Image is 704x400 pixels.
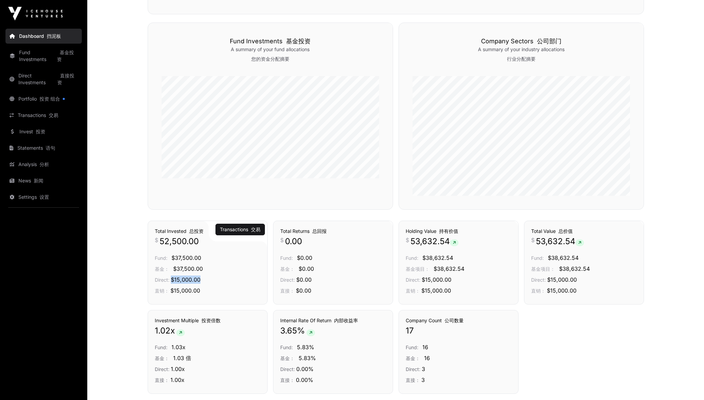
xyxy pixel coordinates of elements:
span: 直销： [406,288,420,294]
span: % [297,325,305,336]
span: 16 [424,355,430,361]
font: 您的资金分配摘要 [251,56,289,62]
span: $38,632.54 [559,265,590,272]
p: A summary of your fund allocations [162,46,379,65]
span: 基金： [155,355,169,361]
span: 5.83% [299,355,316,361]
span: 直销： [155,288,169,294]
span: $38,632.54 [548,254,579,261]
span: Fund: [531,255,544,261]
font: 持有价值 [439,228,458,234]
h3: Fund Investments [162,36,379,46]
img: Icehouse Ventures Logo [8,7,63,20]
font: 交易 [251,226,260,232]
a: Portfolio 投资 组合 [5,91,82,106]
font: 分析 [40,161,49,167]
font: 设置 [40,194,49,200]
span: $37,500.00 [171,254,201,261]
span: 直接： [280,377,295,383]
font: 行业分配摘要 [507,56,536,62]
span: Fund: [406,344,418,350]
font: 内部收益率 [334,317,358,323]
a: Dashboard 挡泥板 [5,29,82,44]
span: 0.00% [296,376,313,383]
font: 交易 [49,112,58,118]
h3: Internal Rate Of Return [280,317,386,324]
span: $0.00 [299,265,314,272]
font: 基金投资 [286,38,311,45]
span: 1.00x [171,366,185,372]
span: $38,632.54 [434,265,464,272]
font: 总回报 [312,228,327,234]
span: $0.00 [297,254,312,261]
span: $15,000.00 [421,287,451,294]
span: 基金： [280,266,295,272]
span: $38,632.54 [422,254,453,261]
span: 17 [406,325,414,336]
a: Invest 投资 [5,124,82,139]
span: 1.03x [171,344,185,351]
span: 0.00 [285,236,302,247]
h3: Total Returns [280,228,386,235]
font: 投资倍数 [201,317,221,323]
button: Transactions 交易 [215,224,265,235]
span: 1.02 [155,325,170,336]
span: Direct: [155,366,169,372]
span: 53,632.54 [410,236,459,247]
span: $15,000.00 [422,276,451,283]
a: Direct Investments 直接投资 [5,68,82,90]
font: 基金投资 [57,49,74,62]
h3: Total Invested [155,228,260,235]
span: $15,000.00 [170,287,200,294]
h3: Total Value [531,228,637,235]
font: 投资 [36,129,45,134]
a: News 新闻 [5,173,82,188]
span: 16 [422,344,428,351]
span: Direct: [155,277,169,283]
h3: Investment Multiple [155,317,260,324]
span: 3 [421,376,425,383]
a: Transactions 交易 [5,108,82,123]
span: Direct: [531,277,546,283]
span: 5.83% [297,344,314,351]
h3: Company Sectors [413,36,630,46]
font: 直接投资 [57,73,74,85]
span: 1.03 倍 [173,355,191,361]
font: 投资 组合 [40,96,60,102]
font: 语句 [46,145,55,151]
iframe: Chat Widget [670,367,704,400]
span: $ [531,236,535,244]
span: 3 [422,366,425,372]
span: Fund: [280,255,293,261]
font: 公司部门 [537,38,561,45]
span: 0.00% [296,366,314,372]
span: 3.65 [280,325,297,336]
span: 基金： [280,355,295,361]
h3: Company Count [406,317,511,324]
span: $0.00 [296,287,311,294]
p: A summary of your industry allocations [413,46,630,65]
span: $15,000.00 [171,276,200,283]
span: $15,000.00 [547,287,576,294]
span: Direct: [406,277,420,283]
span: 52,500.00 [160,236,199,247]
a: Transactions 交易 [220,226,260,233]
span: $37,500.00 [173,265,203,272]
span: 基金： [155,266,169,272]
span: 直接： [406,377,420,383]
span: 基金项目： [406,266,430,272]
font: 新闻 [34,178,43,183]
h3: Holding Value [406,228,511,235]
font: 挡泥板 [47,33,61,39]
span: Fund: [155,344,167,350]
span: 53,632.54 [536,236,584,247]
span: 直接： [280,288,295,294]
span: 基金： [406,355,420,361]
span: Direct: [280,277,295,283]
span: Direct: [406,366,420,372]
span: $0.00 [296,276,312,283]
a: Fund Investments 基金投资 [5,45,82,67]
span: Fund: [155,255,167,261]
span: $ [155,236,158,244]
